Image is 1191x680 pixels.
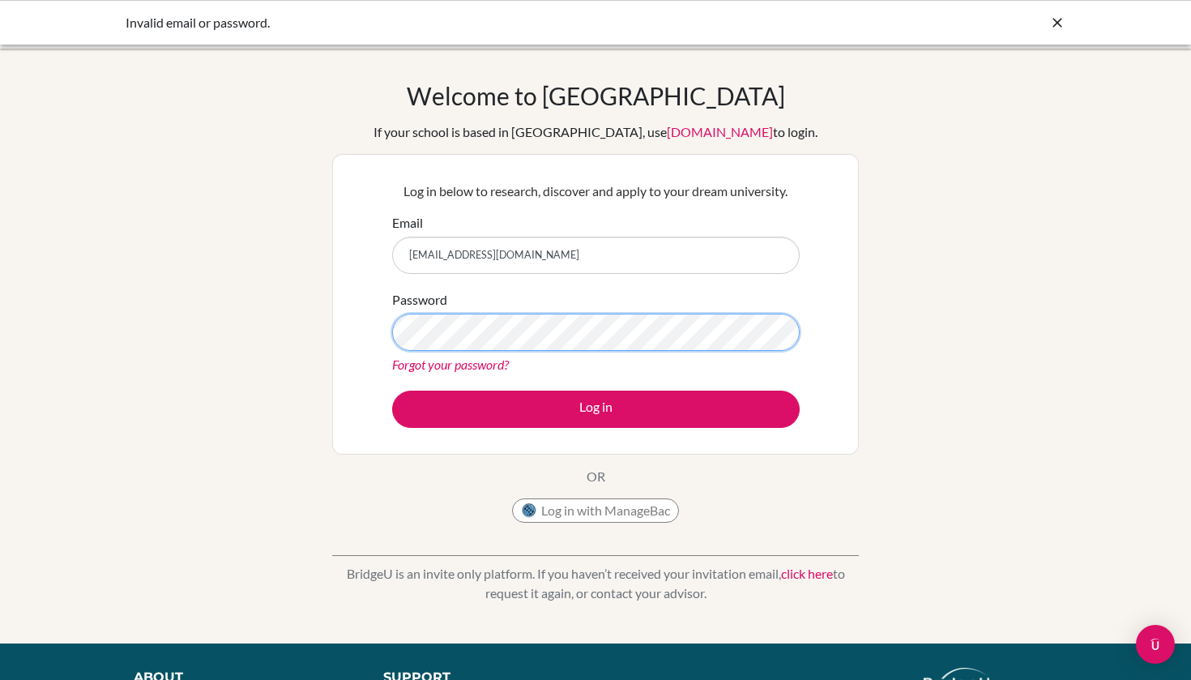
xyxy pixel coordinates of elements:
h1: Welcome to [GEOGRAPHIC_DATA] [407,81,785,110]
div: Open Intercom Messenger [1136,625,1175,664]
div: If your school is based in [GEOGRAPHIC_DATA], use to login. [374,122,817,142]
button: Log in [392,391,800,428]
p: BridgeU is an invite only platform. If you haven’t received your invitation email, to request it ... [332,564,859,603]
div: Invalid email or password. [126,13,822,32]
p: OR [587,467,605,486]
a: [DOMAIN_NAME] [667,124,773,139]
button: Log in with ManageBac [512,498,679,523]
p: Log in below to research, discover and apply to your dream university. [392,182,800,201]
a: Forgot your password? [392,357,509,372]
label: Email [392,213,423,233]
label: Password [392,290,447,310]
a: click here [781,566,833,581]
